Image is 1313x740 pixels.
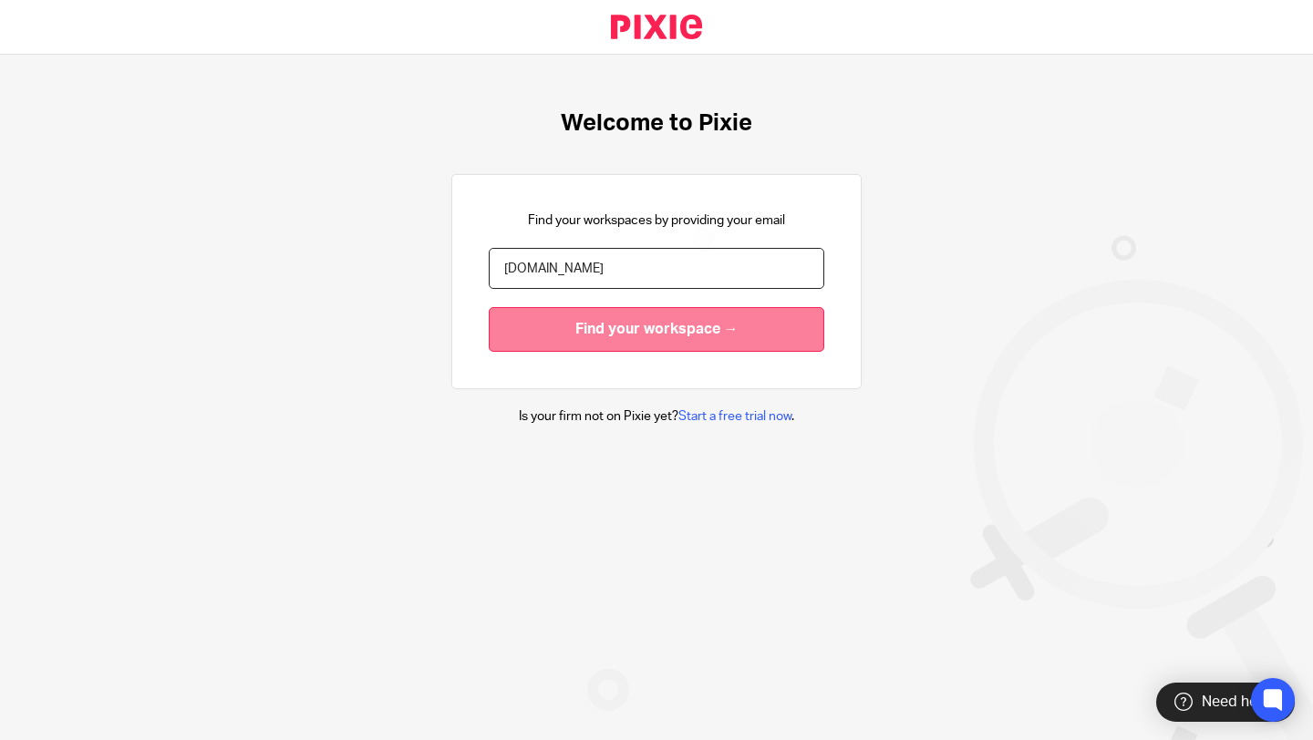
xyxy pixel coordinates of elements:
h1: Welcome to Pixie [561,109,752,138]
a: Start a free trial now [678,410,791,423]
input: name@example.com [489,248,824,289]
p: Find your workspaces by providing your email [528,211,785,230]
div: Need help? [1156,683,1295,722]
input: Find your workspace → [489,307,824,352]
p: Is your firm not on Pixie yet? . [519,407,794,426]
